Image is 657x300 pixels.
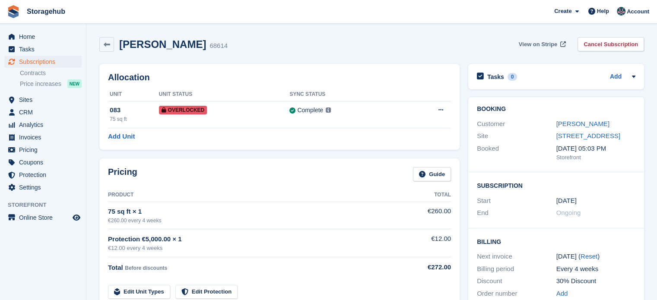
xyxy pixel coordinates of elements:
span: Pricing [19,144,71,156]
span: Price increases [20,80,61,88]
a: Cancel Subscription [578,37,644,51]
div: End [477,208,556,218]
div: €272.00 [398,262,451,272]
img: icon-info-grey-7440780725fd019a000dd9b08b2336e03edf1995a4989e88bcd33f0948082b44.svg [326,107,331,113]
a: menu [4,131,82,143]
h2: [PERSON_NAME] [119,38,206,50]
span: View on Stripe [519,40,557,49]
a: Reset [581,253,597,260]
div: Site [477,131,556,141]
div: 083 [110,105,159,115]
img: Anirudh Muralidharan [617,7,625,16]
a: menu [4,169,82,181]
div: 75 sq ft [110,115,159,123]
div: Storefront [556,153,636,162]
div: [DATE] 05:03 PM [556,144,636,154]
span: Coupons [19,156,71,168]
div: Every 4 weeks [556,264,636,274]
span: CRM [19,106,71,118]
td: €260.00 [398,202,451,229]
a: View on Stripe [515,37,568,51]
span: Total [108,264,123,271]
span: Overlocked [159,106,207,114]
h2: Allocation [108,73,451,82]
th: Unit Status [159,88,290,101]
span: Analytics [19,119,71,131]
a: menu [4,43,82,55]
span: Ongoing [556,209,581,216]
div: Order number [477,289,556,299]
th: Product [108,188,398,202]
span: Storefront [8,201,86,209]
a: Edit Protection [175,285,238,299]
span: Settings [19,181,71,193]
a: Contracts [20,69,82,77]
span: Protection [19,169,71,181]
td: €12.00 [398,229,451,257]
div: NEW [67,79,82,88]
span: Tasks [19,43,71,55]
div: 30% Discount [556,276,636,286]
div: Complete [297,106,323,115]
time: 2025-01-13 01:00:00 UTC [556,196,577,206]
a: menu [4,94,82,106]
div: [DATE] ( ) [556,252,636,262]
span: Create [554,7,571,16]
span: Sites [19,94,71,106]
h2: Tasks [487,73,504,81]
h2: Booking [477,106,635,113]
a: menu [4,156,82,168]
span: Help [597,7,609,16]
a: menu [4,181,82,193]
a: menu [4,106,82,118]
span: Invoices [19,131,71,143]
a: Preview store [71,212,82,223]
div: Start [477,196,556,206]
a: menu [4,119,82,131]
div: Next invoice [477,252,556,262]
span: Before discounts [125,265,167,271]
th: Unit [108,88,159,101]
a: [PERSON_NAME] [556,120,609,127]
h2: Pricing [108,167,137,181]
th: Sync Status [289,88,402,101]
h2: Billing [477,237,635,246]
a: menu [4,144,82,156]
span: Subscriptions [19,56,71,68]
a: [STREET_ADDRESS] [556,132,620,139]
div: Billing period [477,264,556,274]
a: menu [4,31,82,43]
span: Account [627,7,649,16]
div: Discount [477,276,556,286]
div: Protection €5,000.00 × 1 [108,234,398,244]
div: 75 sq ft × 1 [108,207,398,217]
div: €260.00 every 4 weeks [108,217,398,224]
a: menu [4,56,82,68]
span: Online Store [19,212,71,224]
img: stora-icon-8386f47178a22dfd0bd8f6a31ec36ba5ce8667c1dd55bd0f319d3a0aa187defe.svg [7,5,20,18]
a: Add Unit [108,132,135,142]
span: Home [19,31,71,43]
a: Add [556,289,568,299]
a: Storagehub [23,4,69,19]
div: 68614 [209,41,228,51]
a: Price increases NEW [20,79,82,88]
a: Guide [413,167,451,181]
div: €12.00 every 4 weeks [108,244,398,253]
th: Total [398,188,451,202]
div: Customer [477,119,556,129]
a: Edit Unit Types [108,285,170,299]
div: 0 [508,73,517,81]
div: Booked [477,144,556,162]
h2: Subscription [477,181,635,189]
a: Add [610,72,622,82]
a: menu [4,212,82,224]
